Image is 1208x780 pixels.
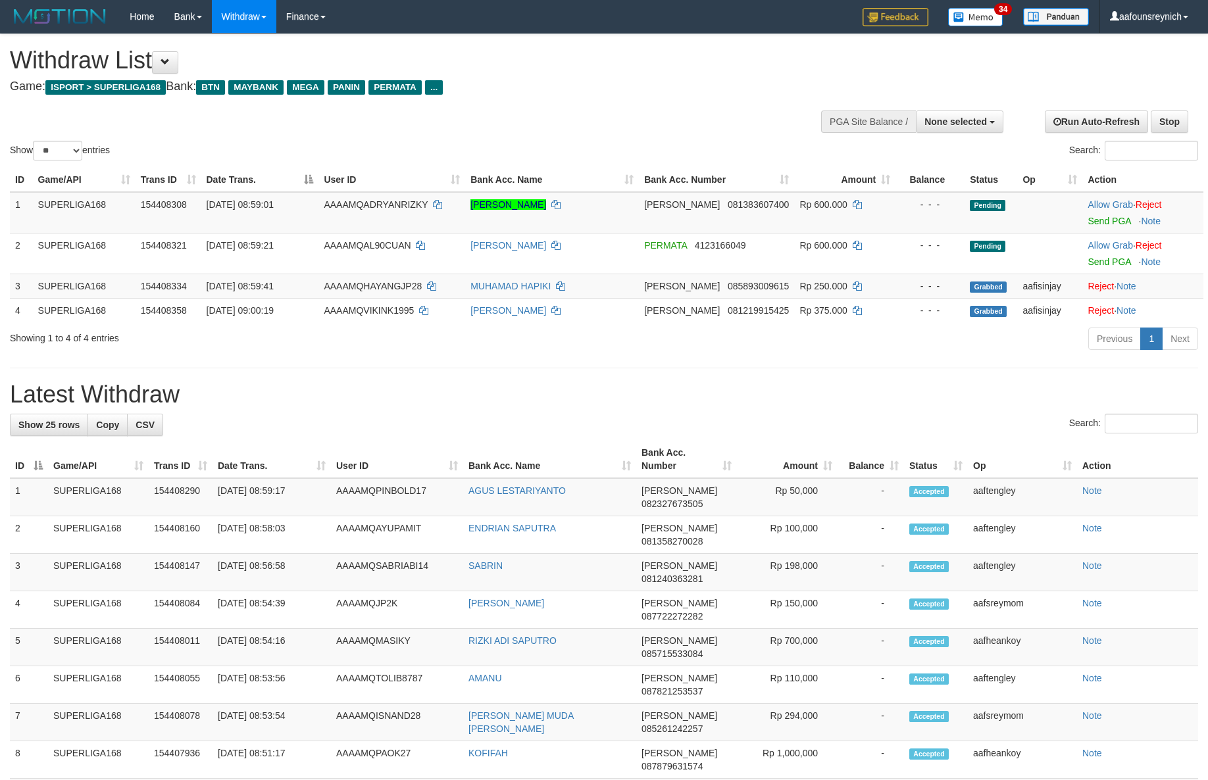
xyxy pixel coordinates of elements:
a: Note [1141,216,1161,226]
span: [PERSON_NAME] [644,281,720,291]
td: Rp 1,000,000 [737,741,838,779]
h1: Withdraw List [10,47,792,74]
a: CSV [127,414,163,436]
span: Copy [96,420,119,430]
a: Note [1117,305,1136,316]
td: Rp 294,000 [737,704,838,741]
span: BTN [196,80,225,95]
a: Reject [1136,240,1162,251]
span: 154408308 [141,199,187,210]
span: [PERSON_NAME] [642,710,717,721]
span: Accepted [909,486,949,497]
td: [DATE] 08:56:58 [213,554,331,591]
td: [DATE] 08:53:56 [213,666,331,704]
span: Copy 085261242257 to clipboard [642,723,703,734]
h1: Latest Withdraw [10,381,1198,408]
a: [PERSON_NAME] [470,240,546,251]
a: Run Auto-Refresh [1045,110,1148,133]
td: aafsreymom [968,704,1077,741]
a: Note [1082,748,1102,758]
span: [PERSON_NAME] [642,635,717,646]
td: aafheankoy [968,629,1077,666]
span: [PERSON_NAME] [642,598,717,608]
span: [PERSON_NAME] [642,560,717,571]
td: AAAAMQJP2K [331,591,463,629]
td: SUPERLIGA168 [48,704,149,741]
span: MAYBANK [228,80,284,95]
a: Previous [1088,328,1141,350]
img: Feedback.jpg [863,8,928,26]
td: [DATE] 08:58:03 [213,516,331,554]
td: 8 [10,741,48,779]
td: [DATE] 08:53:54 [213,704,331,741]
span: · [1088,240,1135,251]
span: ISPORT > SUPERLIGA168 [45,80,166,95]
td: [DATE] 08:54:16 [213,629,331,666]
label: Search: [1069,141,1198,160]
span: ... [425,80,443,95]
th: Trans ID: activate to sort column ascending [136,168,201,192]
th: Game/API: activate to sort column ascending [48,441,149,478]
td: 154408011 [149,629,213,666]
span: Rp 600.000 [799,240,847,251]
select: Showentries [33,141,82,160]
a: Note [1082,673,1102,683]
td: AAAAMQMASIKY [331,629,463,666]
span: Rp 375.000 [799,305,847,316]
a: Allow Grab [1088,240,1132,251]
th: User ID: activate to sort column ascending [331,441,463,478]
span: Accepted [909,673,949,685]
td: aaftengley [968,516,1077,554]
a: Note [1117,281,1136,291]
td: · [1082,233,1203,274]
td: SUPERLIGA168 [33,192,136,233]
th: Date Trans.: activate to sort column descending [201,168,319,192]
span: Copy 4123166049 to clipboard [695,240,746,251]
a: Note [1082,523,1102,533]
a: KOFIFAH [468,748,508,758]
td: SUPERLIGA168 [48,516,149,554]
input: Search: [1105,141,1198,160]
td: - [838,741,904,779]
span: PERMATA [644,240,687,251]
td: 3 [10,554,48,591]
td: 154408055 [149,666,213,704]
td: [DATE] 08:51:17 [213,741,331,779]
span: [DATE] 08:59:41 [207,281,274,291]
a: AGUS LESTARIYANTO [468,485,566,496]
td: 154408078 [149,704,213,741]
div: - - - [901,304,959,317]
span: AAAAMQVIKINK1995 [324,305,414,316]
td: 154408084 [149,591,213,629]
td: [DATE] 08:54:39 [213,591,331,629]
a: AMANU [468,673,502,683]
th: Date Trans.: activate to sort column ascending [213,441,331,478]
th: Op: activate to sort column ascending [968,441,1077,478]
span: Copy 081219915425 to clipboard [728,305,789,316]
span: Accepted [909,711,949,722]
span: Copy 082327673505 to clipboard [642,499,703,509]
span: Show 25 rows [18,420,80,430]
input: Search: [1105,414,1198,433]
td: AAAAMQPINBOLD17 [331,478,463,516]
td: SUPERLIGA168 [48,591,149,629]
td: AAAAMQAYUPAMIT [331,516,463,554]
a: RIZKI ADI SAPUTRO [468,635,557,646]
span: 154408358 [141,305,187,316]
span: MEGA [287,80,324,95]
span: Grabbed [970,281,1007,293]
span: Accepted [909,748,949,760]
td: SUPERLIGA168 [48,478,149,516]
span: PANIN [328,80,365,95]
span: [PERSON_NAME] [642,485,717,496]
label: Search: [1069,414,1198,433]
th: Balance [895,168,965,192]
td: 2 [10,516,48,554]
td: SUPERLIGA168 [48,741,149,779]
span: Copy 087722272282 to clipboard [642,611,703,622]
span: Rp 600.000 [799,199,847,210]
a: Copy [88,414,128,436]
a: Send PGA [1088,216,1130,226]
th: Balance: activate to sort column ascending [838,441,904,478]
th: Action [1077,441,1198,478]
